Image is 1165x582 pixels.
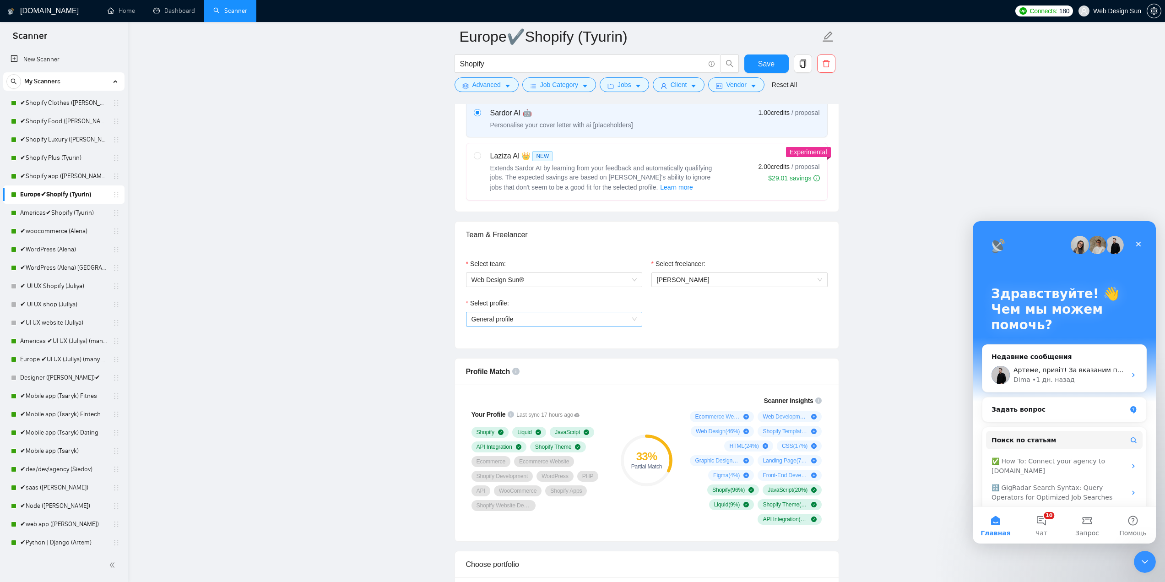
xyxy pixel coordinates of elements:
[536,430,541,435] span: check-circle
[113,99,120,107] span: holder
[817,54,835,73] button: delete
[20,112,107,131] a: ✔Shopify Food ([PERSON_NAME])
[13,258,170,285] div: 🔠 GigRadar Search Syntax: Query Operators for Optimized Job Searches
[651,259,705,269] label: Select freelancer:
[113,173,120,180] span: holder
[466,368,510,375] span: Profile Match
[113,301,120,308] span: holder
[530,82,536,89] span: bars
[113,154,120,162] span: holder
[5,29,54,49] span: Scanner
[708,77,764,92] button: idcardVendorcaret-down
[63,309,75,315] span: Чат
[535,443,572,451] span: Shopify Theme
[20,497,107,515] a: ✔Node ([PERSON_NAME])
[764,397,813,404] span: Scanner Insights
[772,80,797,90] a: Reset All
[157,15,174,31] div: Закрыть
[113,521,120,528] span: holder
[20,479,107,497] a: ✔saas ([PERSON_NAME])
[695,413,740,420] span: Ecommerce Website Development ( 78 %)
[621,451,672,462] div: 33 %
[113,246,120,253] span: holder
[20,295,107,314] a: ✔ UI UX shop (Juliya)
[822,31,834,43] span: edit
[516,444,521,450] span: check-circle
[113,118,120,125] span: holder
[20,515,107,533] a: ✔web app ([PERSON_NAME])
[811,487,817,493] span: check-circle
[20,369,107,387] a: Designer ([PERSON_NAME])✔
[9,176,174,201] div: Задать вопрос
[60,154,102,163] div: • 1 дн. назад
[721,60,738,68] span: search
[709,61,715,67] span: info-circle
[490,164,712,191] span: Extends Sardor AI by learning from your feedback and automatically qualifying jobs. The expected ...
[542,473,569,480] span: WordPress
[1134,551,1156,573] iframe: Intercom live chat
[471,273,637,287] span: Web Design Sun®
[763,472,807,479] span: Front-End Development ( 4 %)
[153,7,195,15] a: dashboardDashboard
[815,397,822,404] span: info-circle
[759,162,790,172] span: 2.00 credits
[721,54,739,73] button: search
[1019,7,1027,15] img: upwork-logo.png
[973,221,1156,544] iframe: Intercom live chat
[113,264,120,272] span: holder
[794,60,812,68] span: copy
[716,82,722,89] span: idcard
[11,50,117,69] a: New Scanner
[113,429,120,436] span: holder
[20,442,107,460] a: ✔Mobile app (Tsaryk)
[517,429,532,436] span: Liquid
[108,7,135,15] a: homeHome
[600,77,649,92] button: folderJobscaret-down
[92,286,137,322] button: Запрос
[621,464,672,469] div: Partial Match
[477,487,485,495] span: API
[113,136,120,143] span: holder
[113,484,120,491] span: holder
[660,182,694,193] button: Laziza AI NEWExtends Sardor AI by learning from your feedback and automatically qualifying jobs. ...
[113,392,120,400] span: holder
[555,429,580,436] span: JavaScript
[477,443,512,451] span: API Integration
[113,356,120,363] span: holder
[20,314,107,332] a: ✔UI UX website (Juliya)
[471,315,514,323] span: General profile
[20,405,107,424] a: ✔Mobile app (Tsaryk) Fintech
[466,551,828,577] div: Choose portfolio
[477,473,528,480] span: Shopify Development
[470,298,509,308] span: Select profile:
[113,502,120,510] span: holder
[19,184,153,193] div: Задать вопрос
[508,411,514,418] span: info-circle
[791,108,819,117] span: / proposal
[20,460,107,479] a: ✔des/dev/agency (Siedov)
[113,374,120,381] span: holder
[20,94,107,112] a: ✔Shopify Clothes ([PERSON_NAME])
[763,516,807,523] span: API Integration ( 4 %)
[7,78,21,85] span: search
[146,309,174,315] span: Помощь
[466,259,506,269] label: Select team:
[466,222,828,248] div: Team & Freelancer
[743,502,749,507] span: check-circle
[791,162,819,171] span: / proposal
[472,80,501,90] span: Advanced
[521,151,531,162] span: 👑
[763,457,807,464] span: Landing Page ( 7 %)
[744,54,789,73] button: Save
[748,487,754,493] span: check-circle
[20,185,107,204] a: Europe✔Shopify (Tyurin)
[1030,6,1057,16] span: Connects:
[20,204,107,222] a: Americas✔Shopify (Tyurin)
